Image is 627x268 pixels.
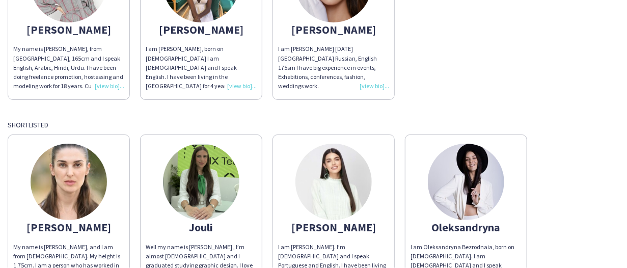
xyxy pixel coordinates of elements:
span: I am [PERSON_NAME] [DATE] [GEOGRAPHIC_DATA] Russian, English 175sm I have big experience in event... [278,45,377,90]
div: [PERSON_NAME] [278,223,389,232]
div: [PERSON_NAME] [13,223,124,232]
img: thumb-3d0b2553-6c45-4a29-9489-c0299c010989.jpg [163,144,239,220]
div: Jouli [146,223,257,232]
div: Oleksandryna [411,223,522,232]
div: [PERSON_NAME] [278,25,389,34]
img: thumb-6891fe4fabf94.jpeg [295,144,372,220]
div: My name is [PERSON_NAME], from [GEOGRAPHIC_DATA], 165cm and I speak English, Arabic, Hindi, Urdu.... [13,44,124,91]
div: Shortlisted [8,120,619,129]
img: thumb-66dc0e5ce1933.jpg [31,144,107,220]
div: [PERSON_NAME] [146,25,257,34]
img: thumb-662b7dc40f52e.jpeg [428,144,504,220]
div: [PERSON_NAME] [13,25,124,34]
div: I am [PERSON_NAME], born on [DEMOGRAPHIC_DATA] I am [DEMOGRAPHIC_DATA] and I speak English. I hav... [146,44,257,91]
